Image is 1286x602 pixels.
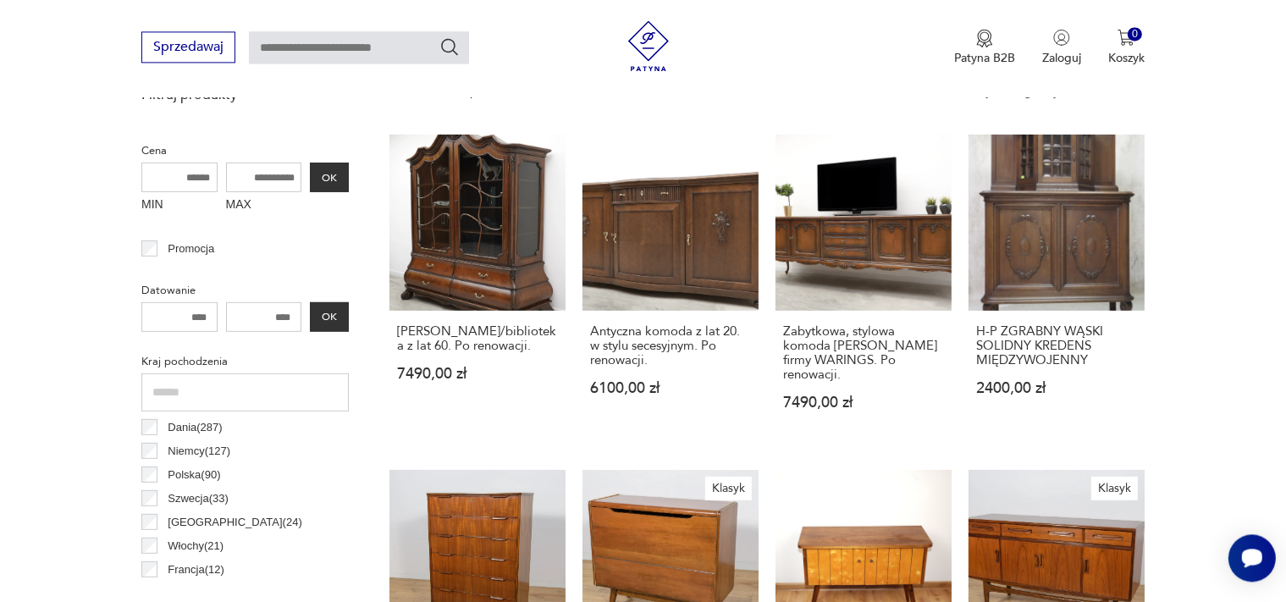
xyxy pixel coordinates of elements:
[168,466,220,484] p: Polska ( 90 )
[590,324,751,367] h3: Antyczna komoda z lat 20. w stylu secesyjnym. Po renowacji.
[141,141,349,160] p: Cena
[976,381,1137,395] p: 2400,00 zł
[168,513,301,532] p: [GEOGRAPHIC_DATA] ( 24 )
[310,163,349,192] button: OK
[397,367,558,381] p: 7490,00 zł
[168,489,229,508] p: Szwecja ( 33 )
[1108,50,1145,66] p: Koszyk
[141,352,349,371] p: Kraj pochodzenia
[168,240,214,258] p: Promocja
[976,29,993,47] img: Ikona medalu
[1042,50,1081,66] p: Zaloguj
[168,442,230,461] p: Niemcy ( 127 )
[954,29,1015,66] a: Ikona medaluPatyna B2B
[141,31,235,63] button: Sprzedawaj
[582,135,759,443] a: Antyczna komoda z lat 20. w stylu secesyjnym. Po renowacji.Antyczna komoda z lat 20. w stylu sece...
[168,561,224,579] p: Francja ( 12 )
[775,135,952,443] a: Zabytkowa, stylowa komoda ludwik firmy WARINGS. Po renowacji.Zabytkowa, stylowa komoda [PERSON_NA...
[141,42,235,54] a: Sprzedawaj
[1053,29,1070,46] img: Ikonka użytkownika
[141,281,349,300] p: Datowanie
[141,192,218,219] label: MIN
[1228,534,1276,582] iframe: Smartsupp widget button
[1118,29,1134,46] img: Ikona koszyka
[389,135,566,443] a: Zabytkowa witryna/biblioteka z lat 60. Po renowacji.[PERSON_NAME]/biblioteka z lat 60. Po renowac...
[954,29,1015,66] button: Patyna B2B
[976,324,1137,367] h3: H-P ZGRABNY WĄSKI SOLIDNY KREDENS MIĘDZYWOJENNY
[1128,27,1142,41] div: 0
[1108,29,1145,66] button: 0Koszyk
[310,302,349,332] button: OK
[168,418,222,437] p: Dania ( 287 )
[590,381,751,395] p: 6100,00 zł
[397,324,558,353] h3: [PERSON_NAME]/biblioteka z lat 60. Po renowacji.
[954,50,1015,66] p: Patyna B2B
[783,395,944,410] p: 7490,00 zł
[623,20,674,71] img: Patyna - sklep z meblami i dekoracjami vintage
[783,324,944,382] h3: Zabytkowa, stylowa komoda [PERSON_NAME] firmy WARINGS. Po renowacji.
[1042,29,1081,66] button: Zaloguj
[439,36,460,57] button: Szukaj
[969,135,1145,443] a: H-P ZGRABNY WĄSKI SOLIDNY KREDENS MIĘDZYWOJENNYH-P ZGRABNY WĄSKI SOLIDNY KREDENS MIĘDZYWOJENNY240...
[226,192,302,219] label: MAX
[168,537,224,555] p: Włochy ( 21 )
